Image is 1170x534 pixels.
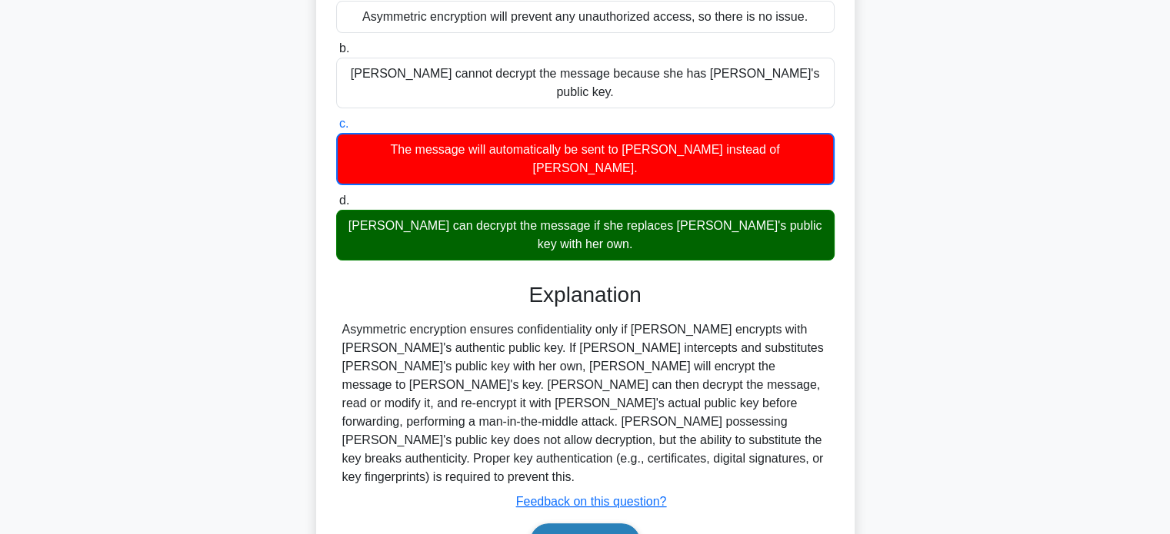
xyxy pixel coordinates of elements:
div: [PERSON_NAME] can decrypt the message if she replaces [PERSON_NAME]'s public key with her own. [336,210,835,260]
div: Asymmetric encryption will prevent any unauthorized access, so there is no issue. [336,1,835,33]
a: Feedback on this question? [516,495,667,508]
div: The message will automatically be sent to [PERSON_NAME] instead of [PERSON_NAME]. [336,133,835,185]
span: c. [339,117,348,130]
h3: Explanation [345,282,825,308]
div: Asymmetric encryption ensures confidentiality only if [PERSON_NAME] encrypts with [PERSON_NAME]'s... [342,320,828,486]
span: b. [339,41,349,55]
span: d. [339,194,349,207]
div: [PERSON_NAME] cannot decrypt the message because she has [PERSON_NAME]'s public key. [336,58,835,108]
